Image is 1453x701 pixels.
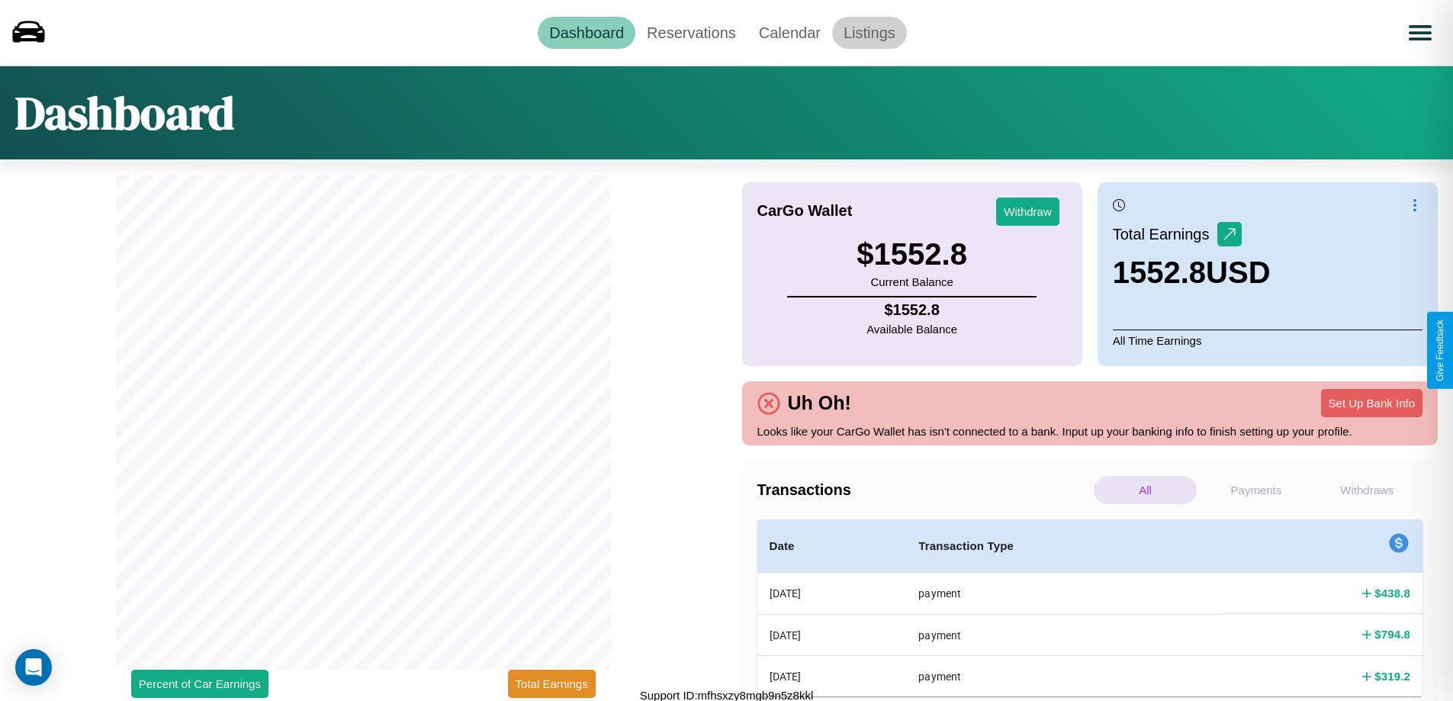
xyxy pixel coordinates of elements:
div: Give Feedback [1435,320,1445,381]
p: Current Balance [857,272,967,292]
p: All [1094,476,1197,504]
button: Percent of Car Earnings [131,670,268,698]
p: Withdraws [1316,476,1419,504]
a: Calendar [747,17,832,49]
th: payment [906,614,1223,655]
th: [DATE] [757,614,907,655]
h4: $ 438.8 [1374,585,1410,601]
button: Set Up Bank Info [1321,389,1422,417]
th: [DATE] [757,656,907,696]
p: Payments [1204,476,1307,504]
h4: $ 794.8 [1374,626,1410,642]
table: simple table [757,519,1423,696]
a: Listings [832,17,907,49]
h1: Dashboard [15,82,234,144]
th: [DATE] [757,573,907,615]
th: payment [906,656,1223,696]
button: Open menu [1399,11,1442,54]
p: Looks like your CarGo Wallet has isn't connected to a bank. Input up your banking info to finish ... [757,421,1423,442]
h4: $ 1552.8 [866,301,957,319]
h4: Date [770,537,895,555]
a: Reservations [635,17,747,49]
p: All Time Earnings [1113,330,1422,351]
h4: Transaction Type [918,537,1210,555]
p: Total Earnings [1113,220,1217,248]
p: Available Balance [866,319,957,339]
h4: Uh Oh! [780,392,859,414]
h4: Transactions [757,481,1090,499]
a: Dashboard [538,17,635,49]
th: payment [906,573,1223,615]
button: Total Earnings [508,670,596,698]
h4: $ 319.2 [1374,668,1410,684]
h3: $ 1552.8 [857,237,967,272]
div: Open Intercom Messenger [15,649,52,686]
button: Withdraw [996,198,1059,226]
h3: 1552.8 USD [1113,256,1271,290]
h4: CarGo Wallet [757,202,853,220]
